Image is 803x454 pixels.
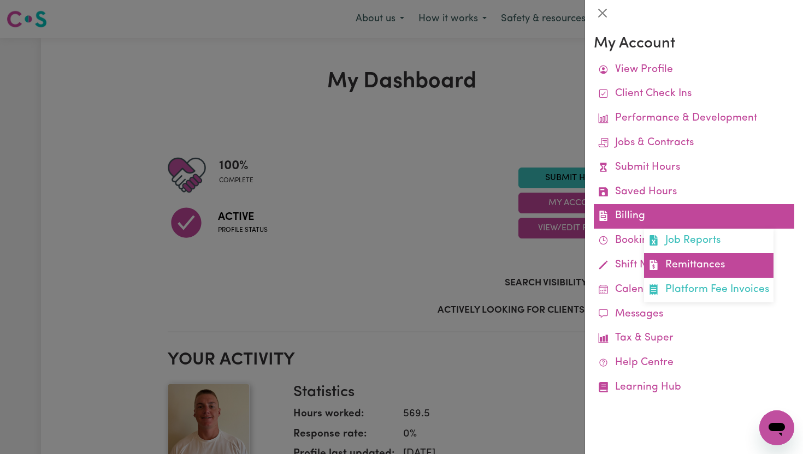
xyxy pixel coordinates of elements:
[594,278,794,302] a: Calendar
[594,351,794,375] a: Help Centre
[594,180,794,205] a: Saved Hours
[594,375,794,400] a: Learning Hub
[594,82,794,106] a: Client Check Ins
[644,253,774,278] a: Remittances
[594,4,611,22] button: Close
[594,58,794,82] a: View Profile
[594,229,794,253] a: Bookings
[644,278,774,302] a: Platform Fee Invoices
[594,326,794,351] a: Tax & Super
[594,204,794,229] a: BillingJob ReportsRemittancesPlatform Fee Invoices
[594,131,794,156] a: Jobs & Contracts
[759,410,794,445] iframe: Button to launch messaging window
[594,253,794,278] a: Shift Notes
[594,35,794,53] h3: My Account
[644,229,774,253] a: Job Reports
[594,106,794,131] a: Performance & Development
[594,302,794,327] a: Messages
[594,156,794,180] a: Submit Hours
